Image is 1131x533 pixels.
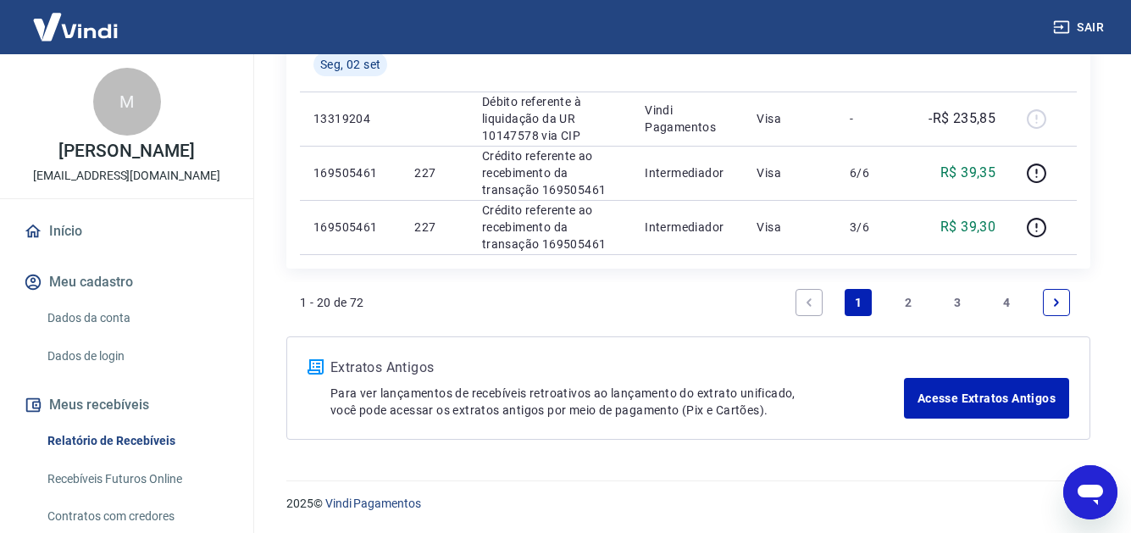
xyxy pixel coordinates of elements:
[93,68,161,136] div: M
[929,108,995,129] p: -R$ 235,85
[313,110,387,127] p: 13319204
[944,289,971,316] a: Page 3
[20,213,233,250] a: Início
[645,102,729,136] p: Vindi Pagamentos
[41,462,233,497] a: Recebíveis Futuros Online
[414,164,454,181] p: 227
[286,495,1090,513] p: 2025 ©
[20,264,233,301] button: Meu cadastro
[313,164,387,181] p: 169505461
[850,110,900,127] p: -
[325,497,421,510] a: Vindi Pagamentos
[330,385,904,419] p: Para ver lançamentos de recebíveis retroativos ao lançamento do extrato unificado, você pode aces...
[41,339,233,374] a: Dados de login
[41,424,233,458] a: Relatório de Recebíveis
[940,163,995,183] p: R$ 39,35
[940,217,995,237] p: R$ 39,30
[757,110,823,127] p: Visa
[33,167,220,185] p: [EMAIL_ADDRESS][DOMAIN_NAME]
[20,1,130,53] img: Vindi
[320,56,380,73] span: Seg, 02 set
[850,164,900,181] p: 6/6
[58,142,194,160] p: [PERSON_NAME]
[41,301,233,336] a: Dados da conta
[20,386,233,424] button: Meus recebíveis
[1043,289,1070,316] a: Next page
[994,289,1021,316] a: Page 4
[904,378,1069,419] a: Acesse Extratos Antigos
[313,219,387,236] p: 169505461
[757,219,823,236] p: Visa
[482,93,618,144] p: Débito referente à liquidação da UR 10147578 via CIP
[308,359,324,375] img: ícone
[414,219,454,236] p: 227
[1050,12,1111,43] button: Sair
[789,282,1077,323] ul: Pagination
[645,219,729,236] p: Intermediador
[796,289,823,316] a: Previous page
[1063,465,1117,519] iframe: Botão para abrir a janela de mensagens
[645,164,729,181] p: Intermediador
[757,164,823,181] p: Visa
[845,289,872,316] a: Page 1 is your current page
[895,289,922,316] a: Page 2
[850,219,900,236] p: 3/6
[330,358,904,378] p: Extratos Antigos
[482,147,618,198] p: Crédito referente ao recebimento da transação 169505461
[482,202,618,253] p: Crédito referente ao recebimento da transação 169505461
[300,294,364,311] p: 1 - 20 de 72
